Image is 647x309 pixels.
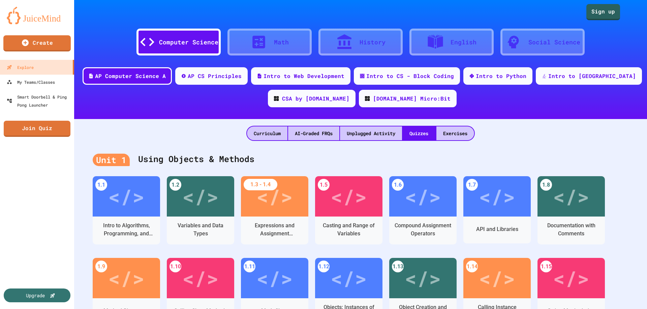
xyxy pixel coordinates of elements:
[528,38,580,47] div: Social Science
[95,179,107,191] div: 1.1
[108,263,145,293] div: </>
[318,261,330,272] div: 1.12
[7,7,67,24] img: logo-orange.svg
[548,72,636,80] div: Intro to [GEOGRAPHIC_DATA]
[95,72,166,80] div: AP Computer Science A
[7,93,71,109] div: Smart Doorbell & Ping Pong Launcher
[405,181,441,211] div: </>
[331,181,367,211] div: </>
[318,179,330,191] div: 1.5
[586,4,620,20] a: Sign up
[331,263,367,293] div: </>
[26,292,45,299] div: Upgrade
[340,126,402,140] div: Unplugged Activity
[479,263,515,293] div: </>
[256,263,293,293] div: </>
[7,63,34,71] div: Explore
[95,261,107,272] div: 1.9
[159,38,218,47] div: Computer Science
[466,261,478,272] div: 1.14
[476,225,518,233] div: API and Libraries
[591,253,640,281] iframe: chat widget
[476,72,526,80] div: Intro to Python
[479,181,515,211] div: </>
[282,94,349,103] div: CSA by [DOMAIN_NAME]
[247,126,287,140] div: Curriculum
[360,38,386,47] div: History
[244,179,277,190] div: 1.3 - 1.4
[93,154,130,166] div: Unit 1
[170,179,181,191] div: 1.2
[108,181,145,211] div: </>
[365,96,370,101] img: CODE_logo_RGB.png
[256,181,293,211] div: </>
[320,222,377,238] div: Casting and Range of Variables
[619,282,640,302] iframe: chat widget
[246,222,303,238] div: Expressions and Assignment Statements
[288,126,339,140] div: AI-Graded FRQs
[274,38,289,47] div: Math
[403,126,435,140] div: Quizzes
[366,72,454,80] div: Intro to CS - Block Coding
[466,179,478,191] div: 1.7
[373,94,451,103] div: [DOMAIN_NAME] Micro:Bit
[182,263,219,293] div: </>
[553,181,589,211] div: </>
[188,72,242,80] div: AP CS Principles
[244,261,255,272] div: 1.11
[182,181,219,211] div: </>
[7,78,55,86] div: My Teams/Classes
[170,261,181,272] div: 1.10
[405,263,441,293] div: </>
[392,179,404,191] div: 1.6
[98,222,155,238] div: Intro to Algorithms, Programming, and Compilers
[451,38,476,47] div: English
[93,146,628,173] div: Using Objects & Methods
[540,179,552,191] div: 1.8
[4,121,70,137] a: Join Quiz
[540,261,552,272] div: 1.15
[553,263,589,293] div: </>
[264,72,344,80] div: Intro to Web Development
[3,35,71,51] a: Create
[543,222,600,238] div: Documentation with Comments
[392,261,404,272] div: 1.13
[274,96,279,101] img: CODE_logo_RGB.png
[172,222,229,238] div: Variables and Data Types
[394,222,452,238] div: Compound Assignment Operators
[436,126,474,140] div: Exercises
